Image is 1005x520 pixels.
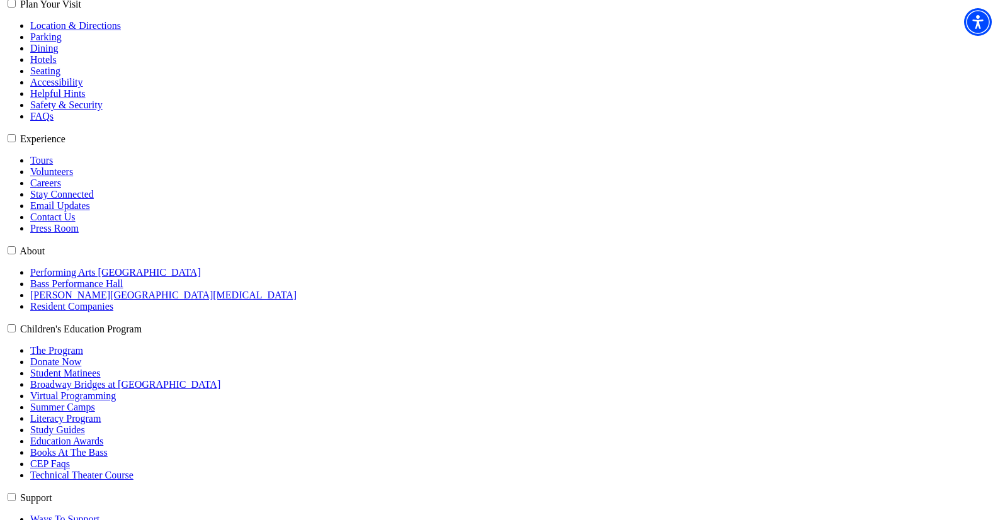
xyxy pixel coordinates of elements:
[30,212,76,222] a: Contact Us
[30,470,133,480] a: Technical Theater Course
[30,155,53,166] a: Tours
[20,133,65,144] label: Experience
[30,88,86,99] a: Helpful Hints
[30,54,57,65] a: Hotels
[30,424,85,435] a: Study Guides
[30,290,297,300] a: [PERSON_NAME][GEOGRAPHIC_DATA][MEDICAL_DATA]
[30,77,83,88] a: Accessibility
[30,301,113,312] a: Resident Companies
[30,267,201,278] a: Performing Arts [GEOGRAPHIC_DATA]
[30,278,123,289] a: Bass Performance Hall
[30,356,81,367] a: Donate Now
[30,223,79,234] a: Press Room
[30,166,73,177] a: Volunteers
[30,379,220,390] a: Broadway Bridges at [GEOGRAPHIC_DATA]
[30,447,108,458] a: Books At The Bass
[30,111,54,122] a: FAQs
[30,20,121,31] a: Location & Directions
[20,246,45,256] label: About
[30,413,101,424] a: Literacy Program
[30,178,61,188] a: Careers
[30,436,103,446] a: Education Awards
[30,368,101,378] a: Student Matinees
[30,345,83,356] a: The Program
[964,8,992,36] div: Accessibility Menu
[30,31,62,42] a: Parking
[30,43,58,54] a: Dining
[20,492,52,503] label: Support
[30,99,103,110] a: Safety & Security
[30,65,60,76] a: Seating
[30,189,94,200] a: Stay Connected
[30,390,116,401] a: Virtual Programming
[30,458,70,469] a: CEP Faqs
[20,324,142,334] label: Children's Education Program
[30,200,90,211] a: Email Updates
[30,402,95,412] a: Summer Camps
